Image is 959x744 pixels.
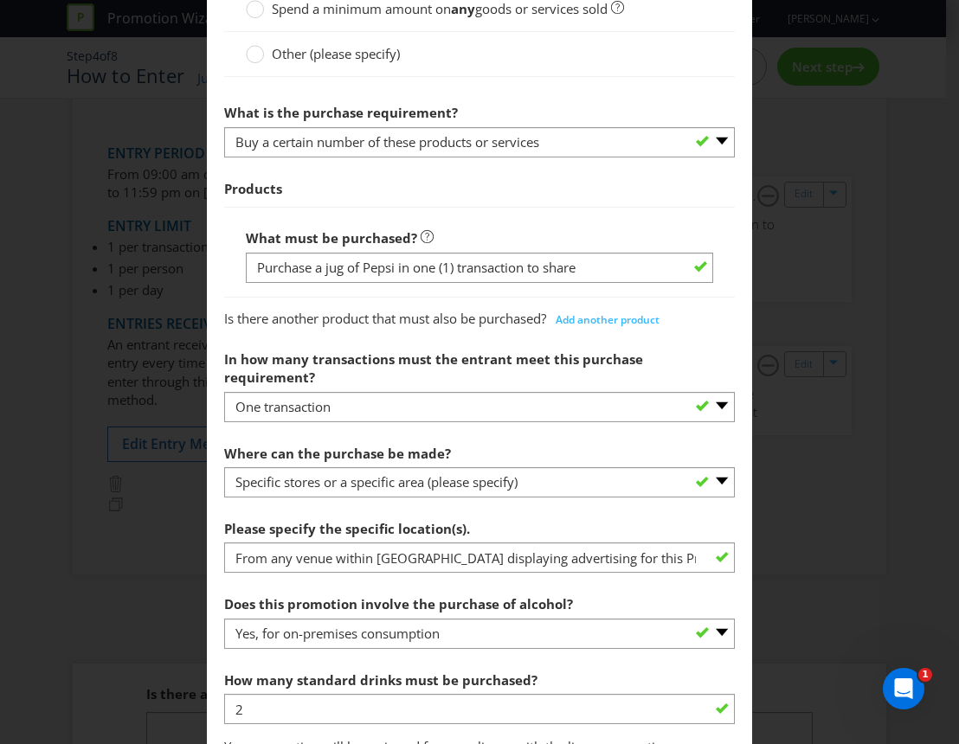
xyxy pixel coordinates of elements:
[918,668,932,682] span: 1
[224,104,458,121] span: What is the purchase requirement?
[246,229,417,247] span: What must be purchased?
[224,180,282,197] span: Products
[224,350,643,386] span: In how many transactions must the entrant meet this purchase requirement?
[224,520,470,537] span: Please specify the specific location(s).
[883,668,924,709] iframe: Intercom live chat
[224,595,573,613] span: Does this promotion involve the purchase of alcohol?
[272,45,400,62] span: Other (please specify)
[224,445,451,462] span: Where can the purchase be made?
[546,307,669,333] button: Add another product
[246,253,713,283] input: Product name, number, size, model (as applicable)
[224,671,537,689] span: How many standard drinks must be purchased?
[224,310,546,327] span: Is there another product that must also be purchased?
[556,312,660,327] span: Add another product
